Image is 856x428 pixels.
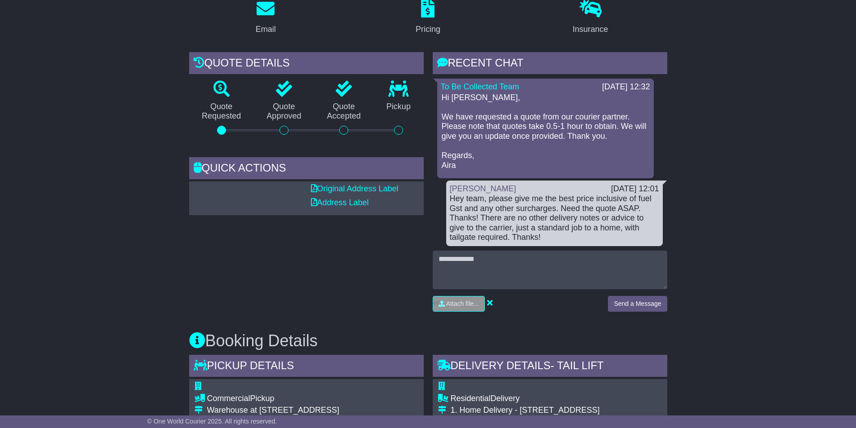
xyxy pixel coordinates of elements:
div: Email [256,23,276,35]
div: Quick Actions [189,157,424,181]
a: Address Label [311,198,369,207]
div: Hey team, please give me the best price inclusive of fuel Gst and any other surcharges. Need the ... [450,194,659,243]
a: To Be Collected Team [441,82,519,91]
div: Pickup Details [189,355,424,379]
span: © One World Courier 2025. All rights reserved. [147,418,277,425]
div: 1. Home Delivery - [STREET_ADDRESS] [451,406,600,415]
div: Quote Details [189,52,424,76]
span: Commercial [207,394,250,403]
p: Quote Requested [189,102,254,121]
p: Hi [PERSON_NAME], We have requested a quote from our courier partner. Please note that quotes tak... [442,93,649,171]
h3: Booking Details [189,332,667,350]
div: Pickup [207,394,380,404]
div: [DATE] 12:01 [611,184,659,194]
span: - Tail Lift [550,359,603,371]
p: Quote Accepted [314,102,373,121]
p: Pickup [373,102,423,112]
div: RECENT CHAT [433,52,667,76]
button: Send a Message [608,296,667,312]
div: Pricing [416,23,440,35]
a: Original Address Label [311,184,399,193]
a: [PERSON_NAME] [450,184,516,193]
p: Quote Approved [254,102,314,121]
div: Insurance [572,23,608,35]
div: Warehouse at [STREET_ADDRESS] [207,406,380,415]
div: [DATE] 12:32 [602,82,650,92]
div: Delivery [451,394,600,404]
span: Residential [451,394,491,403]
div: Delivery Details [433,355,667,379]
